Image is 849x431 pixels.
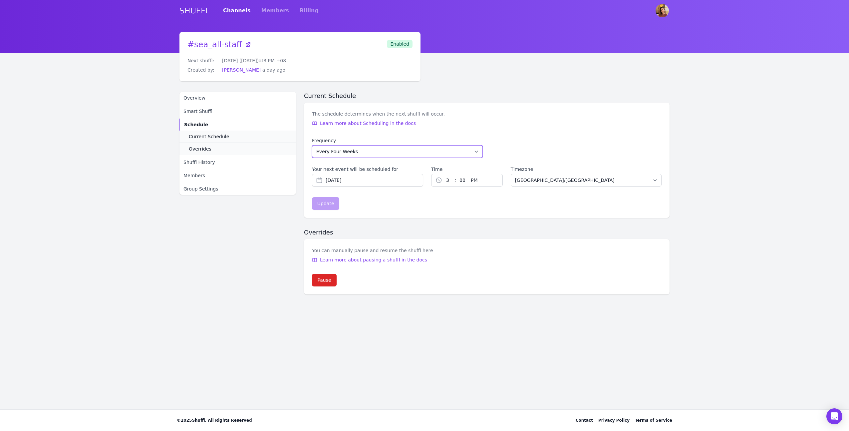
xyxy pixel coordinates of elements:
a: #sea_all-staff [187,40,251,49]
span: Overrides [189,146,211,152]
a: Shuffl History [179,156,296,168]
a: Current Schedule [179,131,296,143]
a: Learn more about Scheduling in the docs [312,120,445,127]
a: Members [261,1,289,20]
div: Pause [317,277,331,283]
div: Contact [576,418,593,423]
span: [DATE] ([DATE]) at 3 PM +08 [222,58,286,63]
a: Billing [300,1,319,20]
div: Open Intercom Messenger [826,408,842,424]
a: Learn more about pausing a shuffl in the docs [312,256,433,263]
button: Pause [312,274,337,286]
span: Group Settings [183,186,218,192]
span: Schedule [184,121,208,128]
nav: Sidebar [179,92,296,195]
a: Channels [223,1,251,20]
a: Terms of Service [635,418,672,423]
h2: Overrides [304,228,670,236]
label: Frequency [312,137,483,144]
span: © 2025 Shuffl. All Rights Reserved [177,418,252,423]
h2: Current Schedule [304,92,670,100]
label: Timezone [511,166,662,173]
dt: Created by: [187,67,217,73]
a: Overview [179,92,296,104]
span: Enabled [387,40,413,48]
a: Smart Shuffl [179,105,296,117]
span: Current Schedule [189,133,229,140]
span: Smart Shuffl [183,108,212,115]
a: SHUFFL [179,5,210,16]
span: Overview [183,95,205,101]
img: Jacky Van Gramberg [656,4,669,17]
div: The schedule determines when the next shuffl will occur. [312,111,445,117]
a: Privacy Policy [598,418,630,423]
a: Overrides [179,143,296,155]
a: Group Settings [179,183,296,195]
span: Shuffl History [183,159,215,166]
a: [PERSON_NAME] [222,67,261,73]
span: # sea_all-staff [187,40,242,49]
div: You can manually pause and resume the shuffl here [312,247,433,254]
span: Members [183,172,205,179]
a: Members [179,170,296,182]
span: : [455,176,457,185]
dt: Next shuffl: [187,57,217,64]
button: Update [312,197,339,210]
label: Time [431,166,503,173]
a: Schedule [179,119,296,131]
span: Learn more about Scheduling in the docs [320,120,416,127]
button: User menu [655,3,670,18]
span: a day ago [262,67,285,73]
label: Your next event will be scheduled for [312,166,398,173]
span: Learn more about pausing a shuffl in the docs [320,256,427,263]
